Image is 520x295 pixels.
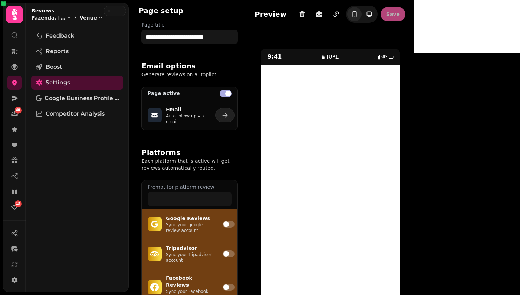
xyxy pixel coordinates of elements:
[141,61,196,71] h2: Email options
[16,201,21,206] span: 13
[255,9,287,19] h2: Preview
[166,222,214,233] p: Sync your google review account
[31,44,123,59] a: Reports
[141,147,180,157] h2: Platforms
[46,32,74,40] span: Feedback
[139,6,183,16] h2: Page setup
[7,107,22,121] a: 40
[381,7,405,21] button: Save
[31,91,123,105] a: Google Business Profile (Beta)
[31,60,123,74] a: Boost
[141,21,238,28] label: Page title
[7,200,22,215] a: 13
[386,12,400,17] span: Save
[148,90,213,97] label: Page active
[166,215,214,222] p: Google Reviews
[166,274,214,289] p: Facebook Reviews
[31,76,123,90] a: Settings
[166,106,207,113] p: Email
[327,53,341,60] p: [URL]
[31,107,123,121] a: Competitor Analysis
[362,7,376,21] button: toggle-phone
[166,113,207,124] p: Auto follow up via email
[26,26,129,292] nav: Tabs
[347,7,362,21] button: toggle-phone
[46,110,105,118] span: Competitor Analysis
[166,252,214,263] p: Sync your Tripadvisor account
[268,52,304,61] p: 9:41
[46,78,70,87] span: Settings
[46,47,69,56] span: Reports
[166,245,214,252] p: Tripadvisor
[46,63,62,71] span: Boost
[141,157,238,172] p: Each platform that is active will get reviews automatically routed.
[148,183,232,190] label: Prompt for platform review
[16,108,21,113] span: 40
[45,94,119,102] span: Google Business Profile (Beta)
[31,29,123,43] a: Feedback
[141,71,238,78] p: Generate reviews on autopilot.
